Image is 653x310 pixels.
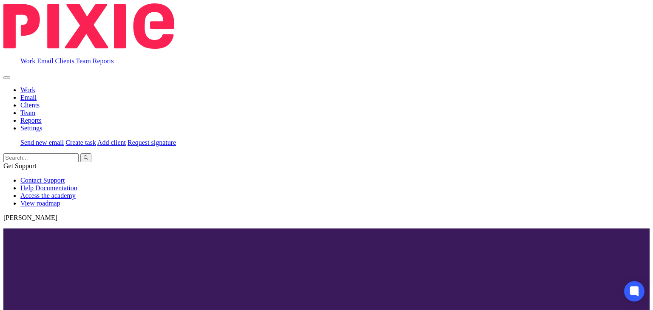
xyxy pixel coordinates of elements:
[97,139,126,146] a: Add client
[3,3,174,49] img: Pixie
[128,139,176,146] a: Request signature
[37,57,53,65] a: Email
[20,177,65,184] a: Contact Support
[20,184,77,192] a: Help Documentation
[20,101,40,109] a: Clients
[20,117,42,124] a: Reports
[3,153,79,162] input: Search
[55,57,74,65] a: Clients
[20,139,64,146] a: Send new email
[20,109,35,116] a: Team
[76,57,91,65] a: Team
[20,192,76,199] a: Access the academy
[65,139,96,146] a: Create task
[3,214,650,222] p: [PERSON_NAME]
[20,200,60,207] a: View roadmap
[80,153,91,162] button: Search
[20,57,35,65] a: Work
[20,94,37,101] a: Email
[93,57,114,65] a: Reports
[20,86,35,93] a: Work
[20,124,43,132] a: Settings
[3,162,37,169] span: Get Support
